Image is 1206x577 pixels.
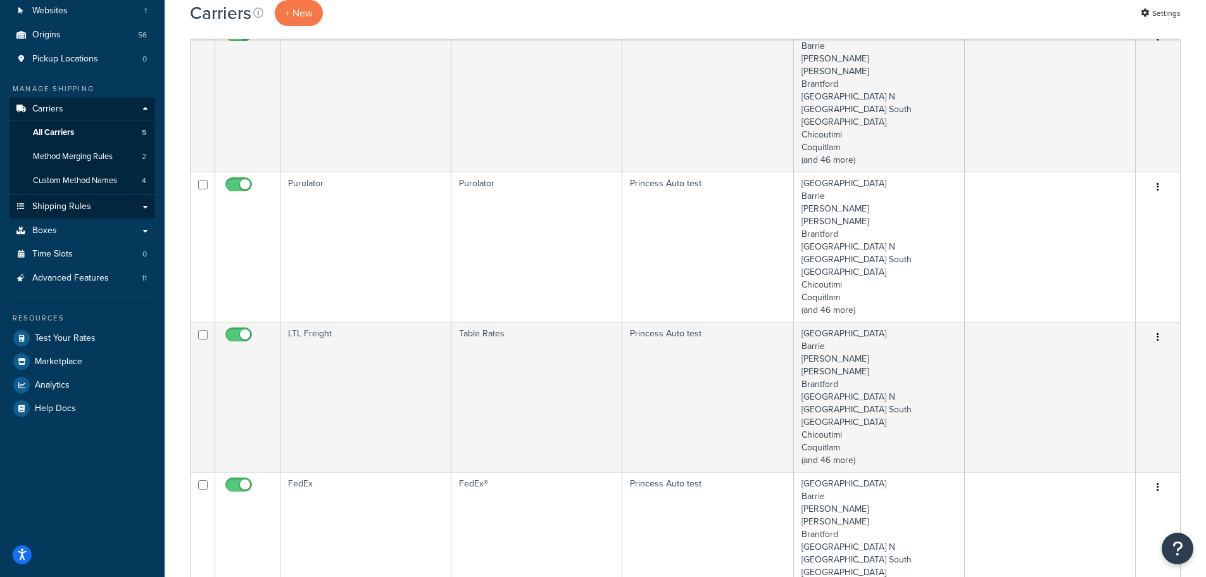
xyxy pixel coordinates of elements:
[33,151,113,162] span: Method Merging Rules
[9,313,155,324] div: Resources
[142,54,147,65] span: 0
[9,327,155,350] a: Test Your Rates
[32,30,61,41] span: Origins
[794,22,965,172] td: [GEOGRAPHIC_DATA] Barrie [PERSON_NAME] [PERSON_NAME] Brantford [GEOGRAPHIC_DATA] N [GEOGRAPHIC_DA...
[794,322,965,472] td: [GEOGRAPHIC_DATA] Barrie [PERSON_NAME] [PERSON_NAME] Brantford [GEOGRAPHIC_DATA] N [GEOGRAPHIC_DA...
[142,175,146,186] span: 4
[32,6,68,16] span: Websites
[9,98,155,121] a: Carriers
[142,273,147,284] span: 11
[32,104,63,115] span: Carriers
[9,243,155,266] li: Time Slots
[9,145,155,168] li: Method Merging Rules
[280,322,451,472] td: LTL Freight
[9,374,155,396] a: Analytics
[32,273,109,284] span: Advanced Features
[1141,4,1181,22] a: Settings
[9,98,155,194] li: Carriers
[142,249,147,260] span: 0
[35,333,96,344] span: Test Your Rates
[9,350,155,373] a: Marketplace
[142,127,146,138] span: 5
[33,127,74,138] span: All Carriers
[35,380,70,391] span: Analytics
[9,267,155,290] li: Advanced Features
[35,403,76,414] span: Help Docs
[9,121,155,144] li: All Carriers
[9,195,155,219] a: Shipping Rules
[451,172,622,322] td: Purolator
[9,219,155,243] a: Boxes
[622,172,793,322] td: Princess Auto test
[280,172,451,322] td: Purolator
[9,121,155,144] a: All Carriers 5
[142,151,146,162] span: 2
[451,322,622,472] td: Table Rates
[144,6,147,16] span: 1
[622,322,793,472] td: Princess Auto test
[794,172,965,322] td: [GEOGRAPHIC_DATA] Barrie [PERSON_NAME] [PERSON_NAME] Brantford [GEOGRAPHIC_DATA] N [GEOGRAPHIC_DA...
[9,169,155,193] li: Custom Method Names
[9,397,155,420] a: Help Docs
[1162,533,1193,564] button: Open Resource Center
[33,175,117,186] span: Custom Method Names
[9,145,155,168] a: Method Merging Rules 2
[280,22,451,172] td: Purolator Freight
[9,267,155,290] a: Advanced Features 11
[32,225,57,236] span: Boxes
[9,48,155,71] a: Pickup Locations 0
[32,249,73,260] span: Time Slots
[9,23,155,47] a: Origins 56
[32,201,91,212] span: Shipping Rules
[35,357,82,367] span: Marketplace
[9,23,155,47] li: Origins
[9,84,155,94] div: Manage Shipping
[9,243,155,266] a: Time Slots 0
[190,1,251,25] h1: Carriers
[138,30,147,41] span: 56
[32,54,98,65] span: Pickup Locations
[451,22,622,172] td: Purolator Freight
[9,169,155,193] a: Custom Method Names 4
[622,22,793,172] td: Princess Auto test
[9,48,155,71] li: Pickup Locations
